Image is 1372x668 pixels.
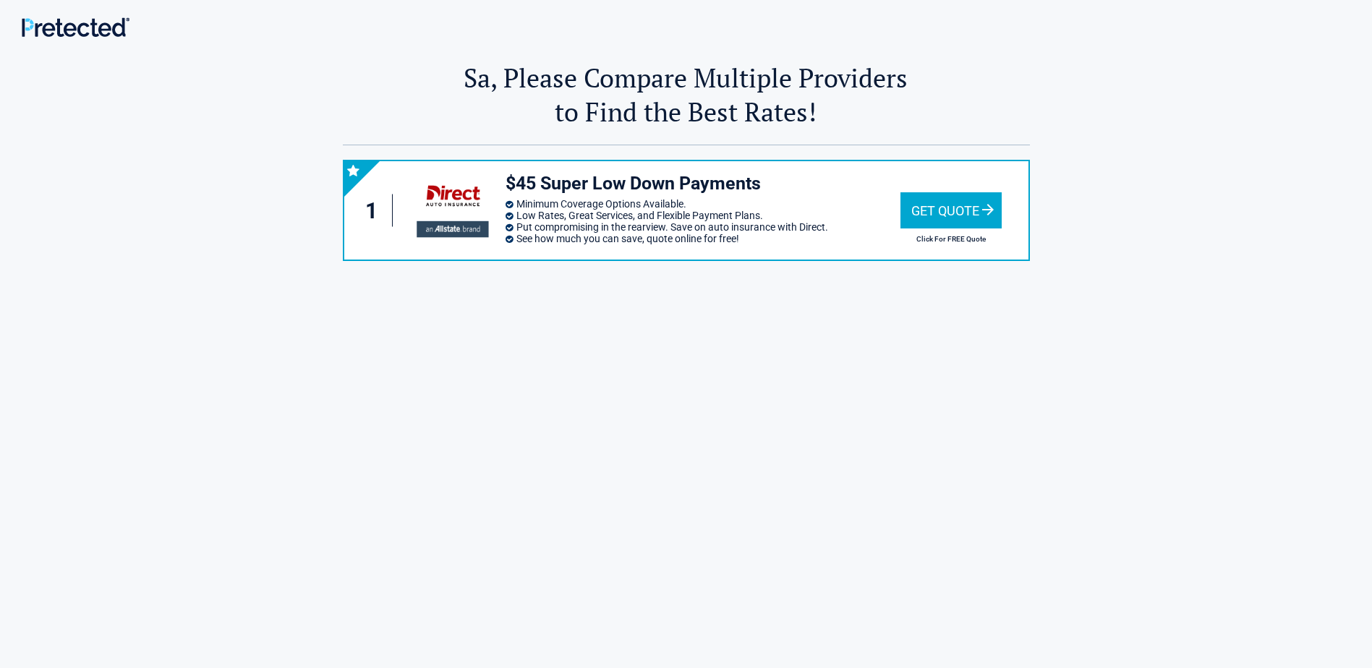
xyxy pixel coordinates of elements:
[343,61,1030,129] h2: Sa, Please Compare Multiple Providers to Find the Best Rates!
[506,172,900,196] h3: $45 Super Low Down Payments
[506,233,900,244] li: See how much you can save, quote online for free!
[405,174,498,246] img: directauto's logo
[22,17,129,37] img: Main Logo
[506,210,900,221] li: Low Rates, Great Services, and Flexible Payment Plans.
[506,198,900,210] li: Minimum Coverage Options Available.
[506,221,900,233] li: Put compromising in the rearview. Save on auto insurance with Direct.
[359,194,393,227] div: 1
[900,192,1002,228] div: Get Quote
[900,235,1002,243] h2: Click For FREE Quote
